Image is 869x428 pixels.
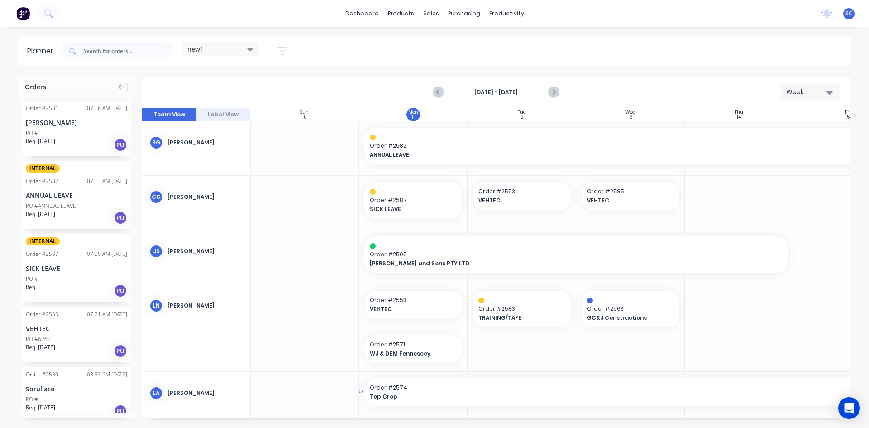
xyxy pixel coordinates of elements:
div: [PERSON_NAME] [167,302,243,310]
div: 07:50 AM [DATE] [87,250,127,258]
span: Req. [DATE] [26,343,55,351]
div: Sorullaco [26,384,127,394]
span: INTERNAL [26,237,60,245]
div: purchasing [444,7,485,20]
div: PO # [26,275,38,283]
div: PU [114,138,127,152]
div: 10 [302,115,307,120]
div: products [383,7,419,20]
div: Sun [300,110,309,115]
div: Tue [518,110,525,115]
div: 07:53 AM [DATE] [87,177,127,185]
div: Thu [735,110,743,115]
div: 15 [845,115,850,120]
div: Order # 2530 [26,370,58,379]
div: Order # 2587 [26,250,58,258]
div: ANNUAL LEAVE [26,191,127,200]
span: Order # 2553 [370,296,457,304]
span: Top Crop [370,393,839,401]
span: Orders [25,82,46,91]
div: PU [114,344,127,358]
div: Open Intercom Messenger [838,397,860,419]
div: sales [419,7,444,20]
span: Order # 2505 [370,250,783,259]
div: LN [149,299,163,313]
span: VEHTEC [370,305,448,313]
div: VEHTEC [26,324,127,333]
div: PO #ANNUAL LEAVE [26,202,76,210]
span: Order # 2585 [587,188,674,196]
span: Req. [DATE] [26,404,55,412]
div: PO # [26,395,38,404]
div: PU [114,404,127,418]
img: Factory [16,7,30,20]
span: ANNUAL LEAVE [370,151,839,159]
div: 12 [520,115,524,120]
div: 11 [412,115,415,120]
span: Order # 2553 [478,188,565,196]
div: [PERSON_NAME] [167,247,243,255]
span: Order # 2583 [478,305,565,313]
div: [PERSON_NAME] [167,389,243,397]
div: BG [149,136,163,149]
span: SICK LEAVE [370,205,448,213]
span: Req. [DATE] [26,210,55,218]
div: [PERSON_NAME] [26,118,127,127]
span: GC&J Constructions [587,314,665,322]
span: [PERSON_NAME] and Sons PTY LTD [370,260,741,268]
div: LA [149,386,163,400]
button: Week [781,84,840,100]
div: Wed [625,110,635,115]
input: Search for orders... [83,42,173,60]
strong: [DATE] - [DATE] [451,88,541,96]
button: Label View [196,108,251,121]
div: Order # 2585 [26,310,58,318]
div: SICK LEAVE [26,264,127,273]
span: Order # 2587 [370,196,457,204]
div: Fri [845,110,850,115]
span: Req. [26,283,37,291]
span: SC [845,10,852,18]
div: 07:21 AM [DATE] [87,310,127,318]
div: JS [149,245,163,258]
span: new1 [187,44,204,54]
div: Order # 2582 [26,177,58,185]
button: Team View [142,108,196,121]
div: productivity [485,7,529,20]
div: PO #62623 [26,335,54,343]
div: 07:56 AM [DATE] [87,104,127,112]
span: Order # 2563 [587,305,674,313]
div: 03:33 PM [DATE] [87,370,127,379]
span: VEHTEC [587,197,665,205]
div: Order # 2581 [26,104,58,112]
span: Req. [DATE] [26,137,55,145]
span: VEHTEC [478,197,557,205]
div: Week [786,87,828,97]
div: PU [114,211,127,225]
div: [PERSON_NAME] [167,139,243,147]
div: PU [114,284,127,298]
a: dashboard [341,7,383,20]
span: TRAINING/TAFE [478,314,557,322]
div: Mon [408,110,418,115]
div: 14 [737,115,741,120]
span: INTERNAL [26,164,60,173]
div: CG [149,190,163,204]
span: WJ & DBM Fennescey [370,350,448,358]
div: 13 [628,115,633,120]
div: PO # [26,129,38,137]
span: Order # 2571 [370,341,457,349]
div: [PERSON_NAME] [167,193,243,201]
div: Planner [27,46,58,57]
